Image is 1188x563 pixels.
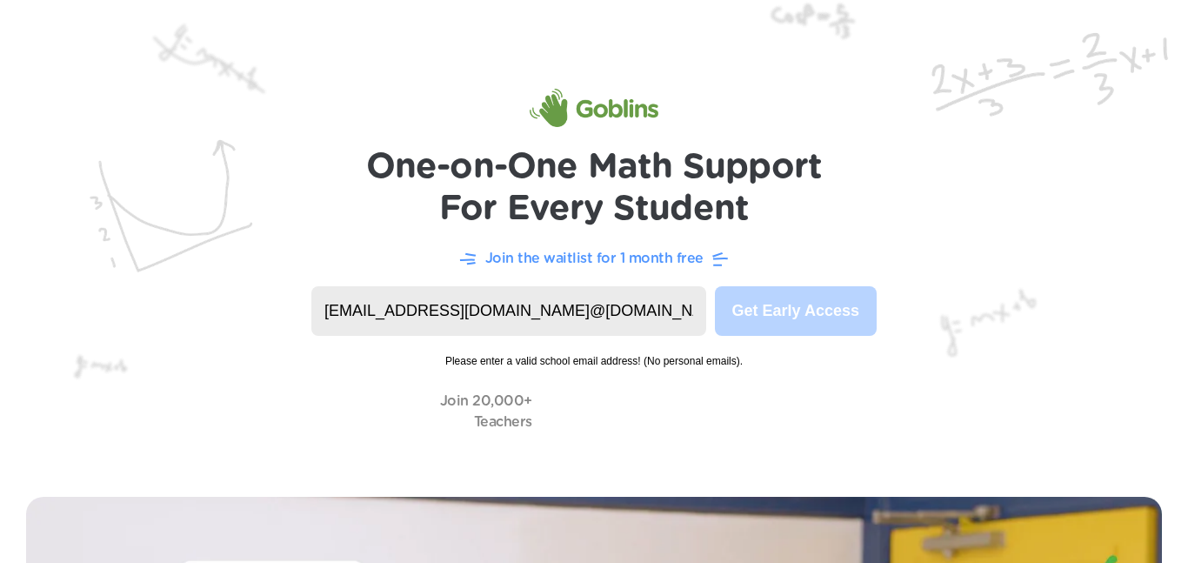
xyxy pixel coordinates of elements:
input: name@yourschool.org [311,286,706,336]
span: Please enter a valid school email address! (No personal emails). [311,336,877,369]
button: Get Early Access [715,286,877,336]
h1: One-on-One Math Support For Every Student [366,146,823,230]
p: Join 20,000+ Teachers [440,391,532,432]
p: Join the waitlist for 1 month free [485,248,704,269]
